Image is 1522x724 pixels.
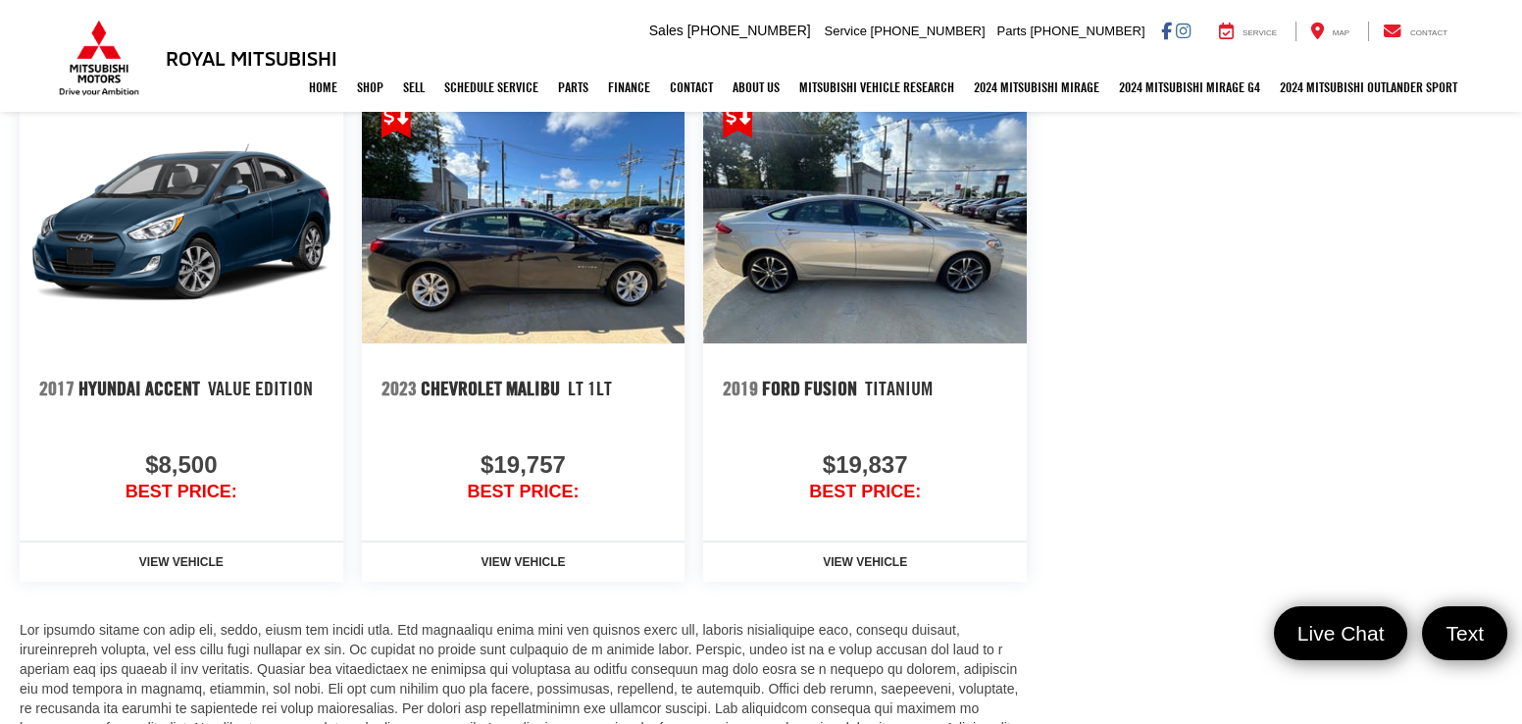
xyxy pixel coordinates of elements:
span: 2019 [723,377,758,400]
span: $19,837 [723,447,1007,483]
a: 2023 Chevrolet Malibu LT 1LT [381,353,666,424]
a: Instagram: Click to visit our Instagram page [1176,23,1191,38]
a: 2024 Mitsubishi Mirage G4 [1109,63,1270,112]
span: Parts [996,24,1026,38]
span: Get Price Drop Alert [381,101,411,138]
span: Service [1243,28,1277,37]
a: Finance [598,63,660,112]
span: Sales [649,23,684,38]
span: Live Chat [1288,620,1395,646]
span: Text [1436,620,1494,646]
a: Facebook: Click to visit our Facebook page [1161,23,1172,38]
a: Mitsubishi Vehicle Research [789,63,964,112]
a: Contact [1368,22,1462,41]
span: $8,500 [39,447,324,483]
strong: View Vehicle [481,555,565,569]
span: BEST PRICE: [723,483,1007,502]
img: Mitsubishi [55,20,143,96]
span: $19,757 [381,447,666,483]
img: 2017 Hyundai Accent Value Edition [20,101,343,343]
strong: View Vehicle [823,555,907,569]
a: 2019 Ford Fusion Titanium [723,353,1007,424]
span: 2023 [381,377,417,400]
span: Service [825,24,867,38]
span: Contact [1410,28,1447,37]
a: 2023 Chevrolet Malibu LT 1LT 2023 Chevrolet Malibu LT 1LT [362,101,685,343]
span: Ford Fusion [762,377,861,400]
a: Schedule Service: Opens in a new tab [434,63,548,112]
span: BEST PRICE: [381,483,666,502]
a: 2017 Hyundai Accent Value Edition [39,353,324,424]
span: Chevrolet Malibu [421,377,564,400]
a: Text [1422,606,1507,660]
strong: View Vehicle [139,555,224,569]
span: 2017 [39,377,75,400]
a: Live Chat [1274,606,1408,660]
a: 2019 Ford Fusion Titanium 2019 Ford Fusion Titanium [703,101,1027,343]
a: Parts: Opens in a new tab [548,63,598,112]
span: [PHONE_NUMBER] [871,24,986,38]
span: BEST PRICE: [39,483,324,502]
span: LT 1LT [568,377,612,400]
a: View Vehicle [703,543,1027,582]
a: 2024 Mitsubishi Outlander SPORT [1270,63,1467,112]
a: Sell [393,63,434,112]
a: About Us [723,63,789,112]
a: Service [1204,22,1292,41]
img: 2023 Chevrolet Malibu LT 1LT [362,101,685,343]
a: View Vehicle [20,543,343,582]
a: View Vehicle [362,543,685,582]
span: Titanium [865,377,933,400]
h3: Royal Mitsubishi [166,47,337,69]
span: Value Edition [208,377,313,400]
a: 2017 Hyundai Accent Value Edition 2017 Hyundai Accent Value Edition [20,101,343,343]
span: [PHONE_NUMBER] [687,23,811,38]
a: Contact [660,63,723,112]
a: Shop [347,63,393,112]
span: Map [1333,28,1349,37]
img: 2019 Ford Fusion Titanium [703,101,1027,343]
a: 2024 Mitsubishi Mirage [964,63,1109,112]
a: Home [299,63,347,112]
span: Get Price Drop Alert [723,101,752,138]
span: [PHONE_NUMBER] [1030,24,1144,38]
a: Map [1295,22,1364,41]
span: Hyundai Accent [78,377,204,400]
